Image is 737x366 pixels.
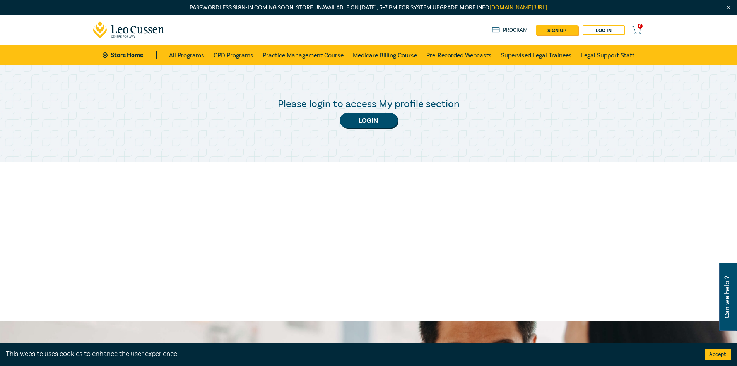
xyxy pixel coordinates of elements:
[501,45,572,65] a: Supervised Legal Trainees
[340,113,398,128] a: Login
[489,4,547,11] a: [DOMAIN_NAME][URL]
[536,25,578,35] a: sign up
[492,26,528,34] a: Program
[263,45,344,65] a: Practice Management Course
[6,349,694,359] div: This website uses cookies to enhance the user experience.
[581,45,634,65] a: Legal Support Staff
[583,25,625,35] a: Log in
[93,3,644,12] p: Passwordless sign-in coming soon! Store unavailable on [DATE], 5–7 PM for system upgrade. More info
[638,24,643,29] span: 0
[705,349,731,360] button: Accept cookies
[214,45,253,65] a: CPD Programs
[169,45,204,65] a: All Programs
[353,45,417,65] a: Medicare Billing Course
[103,51,156,59] a: Store Home
[723,268,731,326] span: Can we help ?
[93,99,644,109] h3: Please login to access My profile section
[725,4,732,11] img: Close
[426,45,492,65] a: Pre-Recorded Webcasts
